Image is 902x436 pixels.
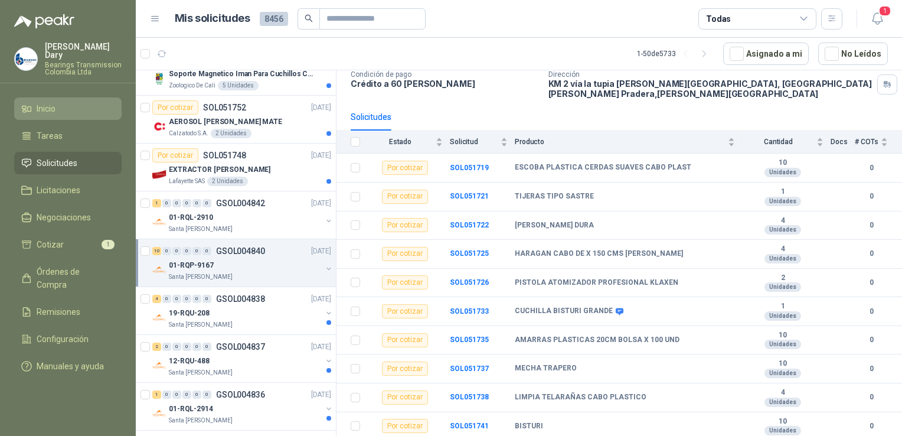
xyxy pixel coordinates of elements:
div: 0 [162,199,171,207]
p: Zoologico De Cali [169,81,215,90]
div: 0 [182,295,191,303]
p: Santa [PERSON_NAME] [169,320,233,330]
b: MECHA TRAPERO [515,364,577,373]
img: Company Logo [15,48,37,70]
div: Por cotizar [382,391,428,405]
div: Unidades [764,340,801,349]
p: GSOL004840 [216,247,265,255]
button: 1 [867,8,888,30]
a: SOL051741 [450,422,489,430]
div: Por cotizar [382,218,428,232]
a: 2 0 0 0 0 0 GSOL004837[DATE] Company Logo12-RQU-488Santa [PERSON_NAME] [152,340,334,378]
a: SOL051737 [450,365,489,373]
div: 0 [162,391,171,399]
span: Remisiones [37,305,80,318]
a: 1 0 0 0 0 0 GSOL004836[DATE] Company Logo01-RQL-2914Santa [PERSON_NAME] [152,388,334,425]
a: Por cotizarSOL051748[DATE] Company LogoEXTRACTOR [PERSON_NAME]Lafayette SAS2 Unidades [136,144,336,191]
b: 10 [742,331,823,340]
p: [DATE] [311,341,331,353]
a: SOL051735 [450,336,489,344]
div: 0 [162,295,171,303]
a: Remisiones [14,301,122,323]
p: [DATE] [311,294,331,305]
div: 1 [152,391,161,399]
b: 1 [742,187,823,197]
a: 4 0 0 0 0 0 GSOL004838[DATE] Company Logo19-RQU-208Santa [PERSON_NAME] [152,292,334,330]
b: SOL051719 [450,164,489,172]
div: 0 [172,295,181,303]
b: 10 [742,359,823,369]
div: Por cotizar [382,419,428,433]
p: GSOL004836 [216,391,265,399]
a: Licitaciones [14,179,122,201]
a: Cotizar1 [14,233,122,256]
a: Solicitudes [14,152,122,174]
div: 0 [162,343,171,351]
b: 0 [855,363,888,375]
button: Asignado a mi [723,43,809,65]
span: # COTs [855,138,878,146]
p: Lafayette SAS [169,177,205,186]
p: GSOL004842 [216,199,265,207]
div: Por cotizar [152,148,198,162]
span: Inicio [37,102,55,115]
div: Por cotizar [382,304,428,318]
a: SOL051725 [450,249,489,258]
a: SOL051721 [450,192,489,200]
div: 0 [162,247,171,255]
p: [DATE] [311,198,331,209]
img: Company Logo [152,215,166,229]
p: Dirección [548,70,873,79]
th: Solicitud [450,131,515,154]
span: 1 [878,5,891,17]
p: [DATE] [311,389,331,401]
div: 0 [192,295,201,303]
a: SOL051733 [450,307,489,315]
b: 0 [855,248,888,259]
span: Solicitud [450,138,498,146]
b: LIMPIA TELARAÑAS CABO PLASTICO [515,393,646,402]
a: SOL051722 [450,221,489,229]
div: 0 [202,247,211,255]
span: Manuales y ayuda [37,360,104,373]
div: 0 [202,295,211,303]
div: 2 [152,343,161,351]
div: 0 [182,199,191,207]
span: Licitaciones [37,184,80,197]
th: Producto [515,131,742,154]
a: 1 0 0 0 0 0 GSOL004842[DATE] Company Logo01-RQL-2910Santa [PERSON_NAME] [152,196,334,234]
b: 0 [855,421,888,432]
div: 1 [152,199,161,207]
img: Company Logo [152,311,166,325]
img: Company Logo [152,119,166,134]
p: Bearings Transmission Colombia Ltda [45,61,122,76]
div: 0 [202,391,211,399]
span: Cotizar [37,238,64,251]
span: Tareas [37,129,63,142]
span: Estado [367,138,433,146]
p: [DATE] [311,246,331,257]
p: Soporte Magnetico Iman Para Cuchillos Cocina 37.5 [PERSON_NAME] [169,69,316,80]
div: 0 [182,343,191,351]
p: 01-RQL-2914 [169,404,213,415]
b: AMARRAS PLASTICAS 20CM BOLSA X 100 UND [515,336,679,345]
img: Company Logo [152,167,166,181]
p: 19-RQU-208 [169,308,210,319]
b: BISTURI [515,422,543,431]
div: 0 [202,199,211,207]
div: 0 [192,391,201,399]
span: 1 [102,240,115,249]
p: 01-RQP-9167 [169,260,214,271]
div: 0 [172,199,181,207]
a: Por cotizarSOL051752[DATE] Company LogoAEROSOL [PERSON_NAME] MATECalzatodo S.A.2 Unidades [136,96,336,144]
div: Unidades [764,282,801,292]
h1: Mis solicitudes [175,10,250,27]
p: Santa [PERSON_NAME] [169,416,233,425]
a: SOL051738 [450,393,489,401]
div: Por cotizar [382,275,428,289]
div: 0 [202,343,211,351]
span: 8456 [260,12,288,26]
p: [PERSON_NAME] Dary [45,43,122,59]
